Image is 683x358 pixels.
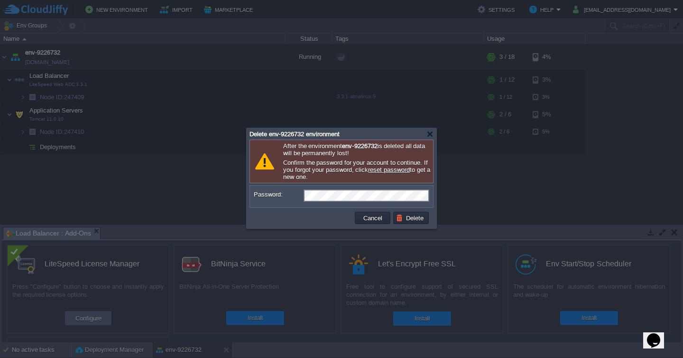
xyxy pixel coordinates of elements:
[643,320,674,349] iframe: chat widget
[283,159,431,180] p: Confirm the password for your account to continue. If you forgot your password, click to get a ne...
[283,142,431,157] p: After the environment is deleted all data will be permanently lost!
[342,142,377,150] b: env-9226732
[254,189,303,199] label: Password:
[396,214,426,222] button: Delete
[368,166,410,173] a: reset password
[360,214,385,222] button: Cancel
[249,131,340,138] span: Delete env-9226732 environment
